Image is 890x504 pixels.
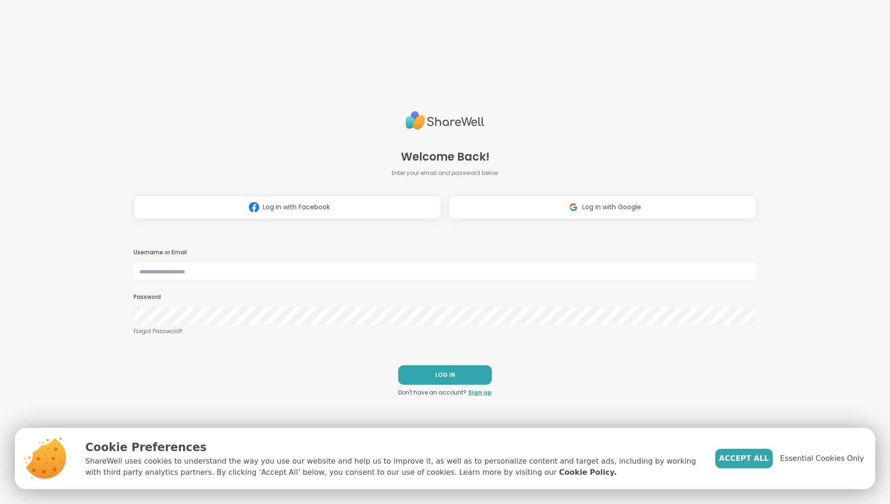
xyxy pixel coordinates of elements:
[780,453,864,464] span: Essential Cookies Only
[133,249,756,257] h3: Username or Email
[398,388,466,397] span: Don't have an account?
[715,449,773,468] button: Accept All
[468,388,492,397] a: Sign up
[133,293,756,301] h3: Password
[406,107,484,134] img: ShareWell Logo
[85,439,700,456] p: Cookie Preferences
[85,456,700,478] p: ShareWell uses cookies to understand the way you use our website and help us to improve it, as we...
[559,467,617,478] a: Cookie Policy.
[719,453,769,464] span: Accept All
[565,199,582,216] img: ShareWell Logomark
[245,199,263,216] img: ShareWell Logomark
[401,149,489,165] span: Welcome Back!
[133,196,441,219] button: Log in with Facebook
[263,202,330,212] span: Log in with Facebook
[398,365,492,385] button: LOG IN
[133,327,756,336] a: Forgot Password?
[392,169,498,177] span: Enter your email and password below
[582,202,641,212] span: Log in with Google
[435,371,455,379] span: LOG IN
[449,196,756,219] button: Log in with Google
